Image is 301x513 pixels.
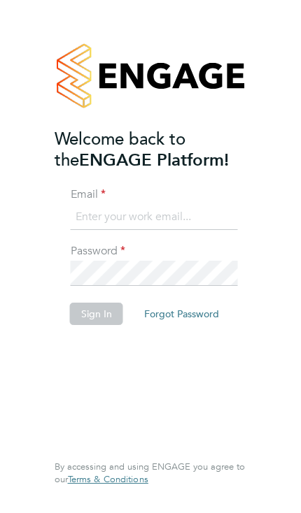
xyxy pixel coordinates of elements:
[55,129,247,171] h2: ENGAGE Platform!
[70,303,123,325] button: Sign In
[68,474,148,485] a: Terms & Conditions
[133,303,230,325] button: Forgot Password
[55,128,185,171] span: Welcome back to the
[55,461,245,485] span: By accessing and using ENGAGE you agree to our
[71,205,238,230] input: Enter your work email...
[71,187,127,202] label: Email
[71,244,127,259] label: Password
